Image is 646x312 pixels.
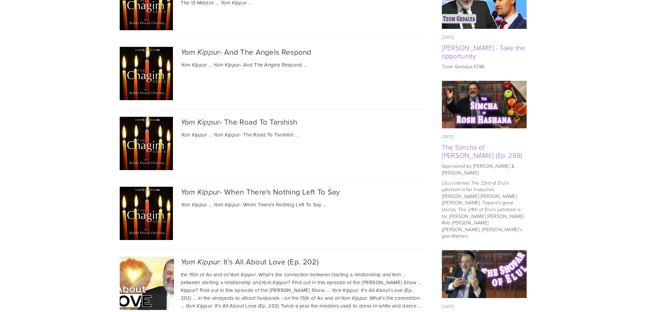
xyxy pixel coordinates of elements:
p: L'ilui nishmas The 23rd of Elul's yahrtzeit is for Yissocher [PERSON_NAME] [PERSON_NAME] ([PERSON... [442,180,527,239]
em: Yom [181,118,195,127]
em: Yom [213,62,223,68]
em: Yom [185,303,195,309]
em: Yom [391,272,401,278]
em: Kippur [197,303,212,309]
em: Kippur [192,132,207,138]
em: Yom [230,272,239,278]
span: … [323,201,326,208]
em: Yom [181,188,195,197]
em: Kippur [273,280,288,286]
em: Yom [181,202,191,208]
em: Yom [181,132,191,138]
em: Yom [181,62,191,68]
div: Yom Kippur- The Road To Tarshish Yom Kippur … Yom Kippur- The Road To Tarshish … [120,109,425,179]
div: : It’s All About Love (Ep. 202) [120,257,425,267]
p: Sponsored by [PERSON_NAME] & [PERSON_NAME] [442,163,527,176]
em: Yom [341,295,351,301]
em: Kippur [197,188,220,197]
img: The Simcha of Rosh Hashana (Ep. 298) [442,81,527,129]
a: [PERSON_NAME] - Take the opportunity [442,43,525,60]
a: The Simcha of [PERSON_NAME] (Ep. 298) [442,142,523,160]
time: [DATE] [442,34,454,40]
span: the 15th of Av and on . What’s the connection between starting a relationship and [181,271,401,278]
span: - The Road To Tarshish [213,131,293,138]
span: … [418,302,421,309]
p: Tzom Gedalya 5786 [442,63,527,70]
em: Kippur [192,62,207,68]
div: - The Road To Tarshish [120,117,425,127]
span: … [193,294,196,301]
em: Kippur [352,295,367,301]
span: ? Find out in this episode of the [PERSON_NAME] Show. [181,287,326,294]
em: Kippur [225,132,240,138]
em: Kippur [197,258,220,267]
em: Yom [332,288,341,294]
time: [DATE] [442,303,454,309]
span: in the vineyards to attract husbands - on the 15th of Av and on . What’s the connection [198,294,420,301]
em: Yom [213,132,223,138]
div: - When There's Nothing Left To Say [120,187,425,197]
time: [DATE] [442,133,454,140]
span: … [209,201,212,208]
span: … [209,61,212,68]
span: … [327,287,330,294]
span: … [181,302,184,309]
em: Kippur [181,288,196,294]
span: … [209,131,212,138]
em: Kippur [197,118,220,127]
span: - When There's Nothing Left To Say [213,201,321,208]
em: Yom [213,202,223,208]
em: Yom [181,48,195,57]
em: Kippur [225,202,240,208]
span: … [295,131,298,138]
img: The Shofar of Elul (Ep. 297) [442,250,527,298]
em: Kippur [197,48,220,57]
em: Kippur [343,288,358,294]
span: between starting a relationship and ? Find out in this episode of the [PERSON_NAME] Show [181,279,417,286]
div: Yom Kippur- And The Angels Respond Yom Kippur … Yom Kippur- And The Angels Respond … [120,39,425,109]
em: Kippur [192,202,207,208]
div: - And The Angels Respond [120,47,425,57]
span: - And The Angels Respond [213,61,302,68]
span: : It’s All About Love (Ep. 202) Twice a year the maidens used to dress in white and dance [185,302,416,309]
em: Kippur [241,272,256,278]
a: The Simcha of Rosh Hashana (Ep. 298) [442,81,527,129]
span: … [304,61,307,68]
em: Kippur [225,62,240,68]
span: … [418,279,422,286]
span: … [403,271,406,278]
a: The Shofar of Elul (Ep. 297) [442,250,527,298]
em: Yom [261,280,271,286]
em: Yom [181,258,195,267]
div: Yom Kippur- When There's Nothing Left To Say Yom Kippur … Yom Kippur- When There's Nothing Left T... [120,179,425,249]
